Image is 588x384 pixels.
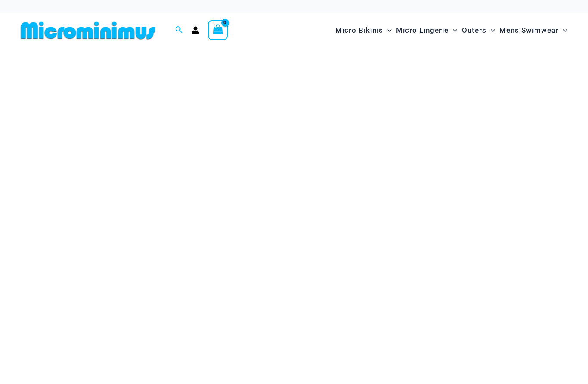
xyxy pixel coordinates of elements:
span: Menu Toggle [486,19,495,41]
a: OutersMenu ToggleMenu Toggle [460,17,497,43]
a: Micro BikinisMenu ToggleMenu Toggle [333,17,394,43]
a: View Shopping Cart, empty [208,20,228,40]
img: MM SHOP LOGO FLAT [17,21,159,40]
a: Search icon link [175,25,183,36]
span: Mens Swimwear [499,19,559,41]
span: Outers [462,19,486,41]
span: Menu Toggle [559,19,567,41]
nav: Site Navigation [332,16,571,45]
span: Menu Toggle [383,19,392,41]
span: Micro Bikinis [335,19,383,41]
a: Account icon link [192,26,199,34]
span: Menu Toggle [449,19,457,41]
a: Micro LingerieMenu ToggleMenu Toggle [394,17,459,43]
a: Mens SwimwearMenu ToggleMenu Toggle [497,17,569,43]
span: Micro Lingerie [396,19,449,41]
